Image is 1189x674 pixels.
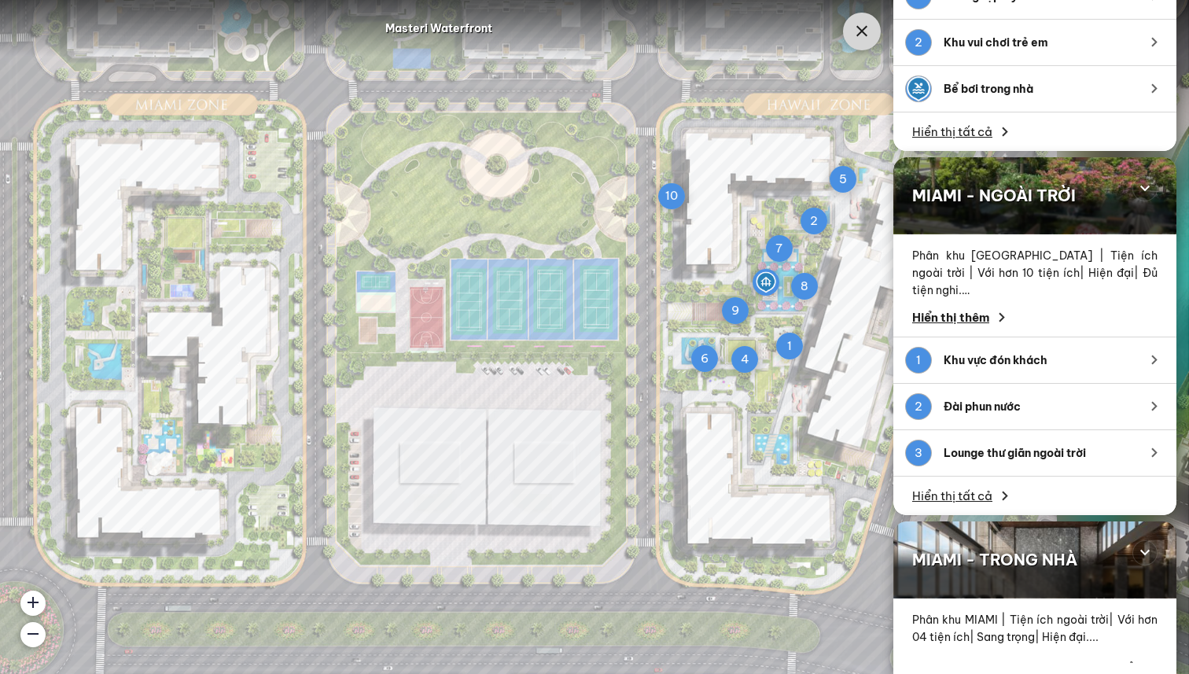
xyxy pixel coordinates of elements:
img: Logo_Pool.png [906,76,931,101]
div: 3 [906,440,931,466]
span: Hiển thị tất cả [912,124,992,140]
div: 2 [906,394,931,419]
div: Bể bơi trong nhà [944,81,1132,97]
div: MIAMI - TRONG NHÀ [912,540,1158,580]
div: Lounge thư giãn ngoài trời [944,445,1132,461]
p: Phân khu [GEOGRAPHIC_DATA] | Tiện ích ngoài trời | Với hơn 10 tiện ích| Hiện đại| Đủ tiện nghi. [912,247,1158,299]
span: Hiển thị thêm [912,310,989,326]
div: 1 [906,348,931,373]
div: Đài phun nước [944,399,1132,414]
div: 2 [906,30,931,55]
div: MIAMI - NGOÀI TRỜI [912,176,1158,215]
div: Khu vui chơi trẻ em [944,35,1132,50]
span: Hiển thị tất cả [912,488,992,504]
div: Masteri Waterfront [385,19,492,38]
div: Khu vực đón khách [944,352,1132,368]
p: Phân khu MIAMI | Tiện ích ngoài trời| Với hơn 04 tiện ích| Sang trọng| Hiện đại.... [912,611,1158,646]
